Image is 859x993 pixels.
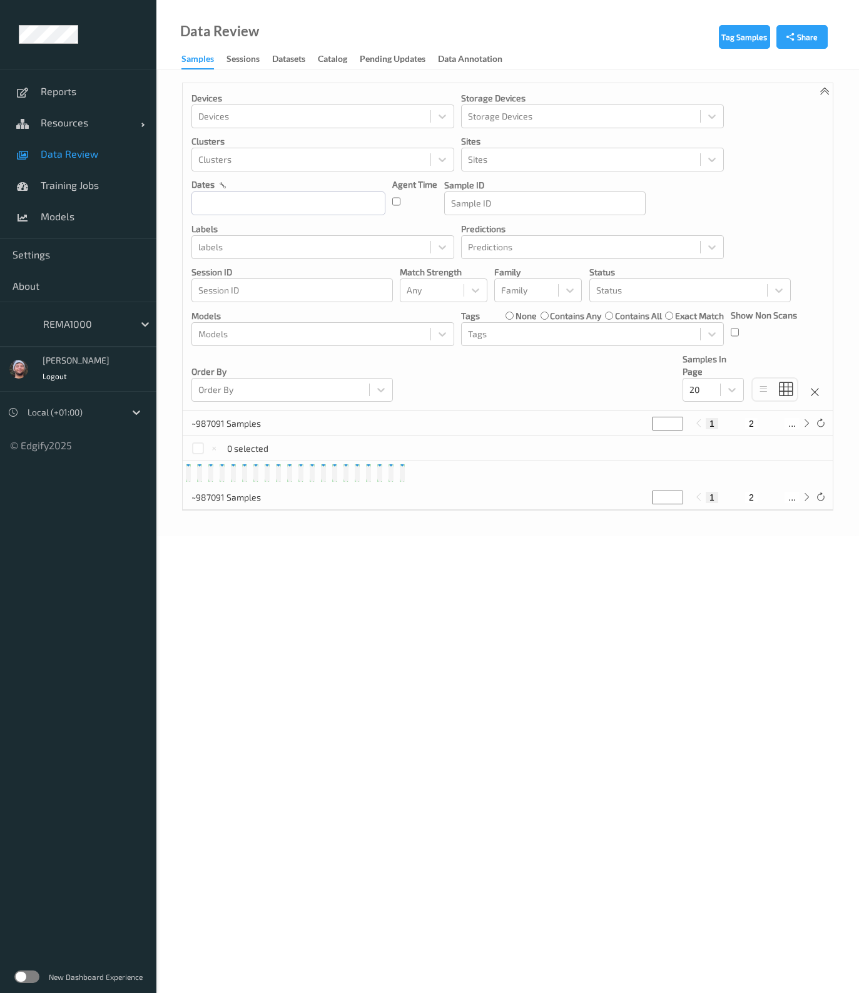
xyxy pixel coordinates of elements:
p: Samples In Page [683,353,744,378]
a: Pending Updates [360,51,438,68]
button: Tag Samples [719,25,770,49]
p: Order By [191,365,393,378]
button: 2 [745,418,758,429]
label: none [516,310,537,322]
button: Share [776,25,828,49]
p: Match Strength [400,266,487,278]
button: 1 [706,418,718,429]
div: Data Annotation [438,53,502,68]
p: Family [494,266,582,278]
p: Devices [191,92,454,104]
p: 0 selected [227,442,268,455]
a: Data Annotation [438,51,515,68]
div: Samples [181,53,214,69]
p: Models [191,310,454,322]
div: Datasets [272,53,305,68]
p: Sites [461,135,724,148]
label: contains any [550,310,601,322]
button: 1 [706,492,718,503]
button: ... [785,418,800,429]
a: Catalog [318,51,360,68]
button: ... [785,492,800,503]
div: Sessions [226,53,260,68]
p: labels [191,223,454,235]
p: Session ID [191,266,393,278]
p: Agent Time [392,178,437,191]
label: exact match [675,310,724,322]
p: ~987091 Samples [191,491,285,504]
button: 2 [745,492,758,503]
a: Sessions [226,51,272,68]
label: contains all [615,310,662,322]
p: Predictions [461,223,724,235]
p: Status [589,266,791,278]
div: Catalog [318,53,347,68]
p: Tags [461,310,480,322]
p: dates [191,178,215,191]
a: Samples [181,51,226,69]
div: Data Review [180,25,259,38]
p: Show Non Scans [731,309,797,322]
div: Pending Updates [360,53,425,68]
a: Datasets [272,51,318,68]
p: Clusters [191,135,454,148]
p: Storage Devices [461,92,724,104]
p: Sample ID [444,179,646,191]
p: ~987091 Samples [191,417,285,430]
